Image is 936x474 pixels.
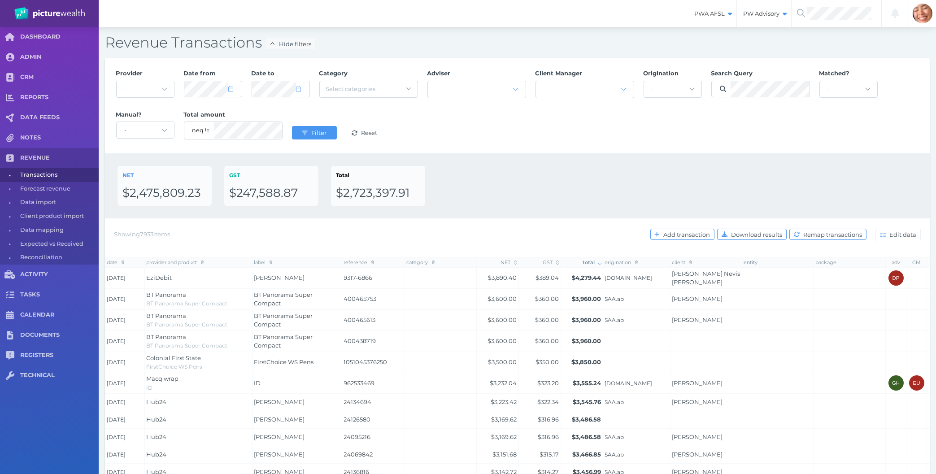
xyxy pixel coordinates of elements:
span: CALENDAR [20,311,99,319]
span: BT Panorama [147,291,187,298]
span: reference [344,259,374,265]
span: REVENUE [20,154,99,162]
img: Sabrina Mena [913,4,932,23]
button: Hide filters [266,38,315,49]
span: $3,960.00 [572,295,601,302]
span: PW Advisory [737,10,791,17]
span: $3,960.00 [572,337,601,344]
span: CRM [20,74,99,81]
span: Manual? [116,111,142,118]
span: $3,486.58 [572,433,601,440]
a: [PERSON_NAME] [672,433,723,440]
span: 400465753 [344,295,403,304]
span: client [672,259,692,265]
span: $3,232.04 [490,379,517,387]
div: External user [909,375,924,391]
span: $3,500.00 [488,358,517,365]
span: [DOMAIN_NAME] [605,380,669,387]
span: SAA.ab [605,451,669,458]
span: SAA.ab [605,434,669,441]
span: $3,600.00 [488,295,517,302]
span: $323.20 [538,379,559,387]
span: PWA AFSL [688,10,736,17]
select: eq = equals; neq = not equals; lt = less than; gt = greater than [192,122,209,139]
th: package [814,257,886,267]
span: BT Panorama Super Compact [254,333,313,349]
span: BT Panorama Super Compact [147,300,228,307]
a: [PERSON_NAME] [672,379,723,387]
td: 1051045376250 [342,352,405,373]
span: DATA FEEDS [20,114,99,122]
span: $3,960.00 [572,316,601,323]
span: Hide filters [277,40,315,48]
span: $316.96 [538,416,559,423]
span: Showing 7933 items [114,230,170,238]
span: 962533469 [344,379,403,388]
span: 400465613 [344,316,403,325]
span: total [583,259,601,265]
span: $3,151.68 [493,451,517,458]
span: 24126580 [344,415,403,424]
span: BT Panorama [147,333,187,340]
span: $3,486.58 [572,416,601,423]
span: Provider [116,70,143,77]
button: Download results [717,229,787,240]
td: [DATE] [105,373,145,394]
a: [PERSON_NAME] Nevis [PERSON_NAME] [672,270,740,286]
span: [PERSON_NAME] [254,274,305,281]
a: [PERSON_NAME] [672,451,723,458]
span: $3,600.00 [488,316,517,323]
td: 400438719 [342,331,405,352]
span: Origination [644,70,679,77]
span: $3,223.42 [491,398,517,405]
span: 24095216 [344,433,403,442]
td: [DATE] [105,268,145,289]
td: AdamMatthewsDRF.cm [603,268,670,289]
span: category [407,259,435,265]
td: SAA.ab [603,289,670,310]
span: $316.96 [538,433,559,440]
a: [PERSON_NAME] [672,398,723,405]
span: Remap transactions [801,231,866,238]
span: Hub24 [147,416,167,423]
div: $2,475,809.23 [122,186,207,201]
span: $322.34 [538,398,559,405]
span: EziDebit [147,274,172,281]
span: $3,545.76 [573,398,601,405]
span: Expected vs Received [20,237,96,251]
span: Filter [309,129,331,136]
span: TASKS [20,291,99,299]
div: David Parry [888,270,904,286]
span: Data import [20,196,96,209]
span: label [254,259,273,265]
span: Add transaction [662,231,714,238]
a: [PERSON_NAME] [672,295,723,302]
span: origination [605,259,638,265]
td: [DATE] [105,394,145,411]
span: $350.00 [536,358,559,365]
span: BT Panorama Super Compact [147,321,228,328]
span: BT Panorama Super Compact [254,312,313,328]
span: REGISTERS [20,352,99,359]
span: Transactions [20,168,96,182]
span: ACTIVITY [20,271,99,278]
td: 24134694 [342,394,405,411]
th: entity [742,257,814,267]
span: NET [122,172,134,178]
span: Select categories [326,85,376,92]
div: $247,588.87 [229,186,313,201]
span: Total [336,172,349,178]
span: NET [501,259,517,265]
div: Gareth Healy [888,375,904,391]
td: 24069842 [342,446,405,464]
span: GH [892,380,900,386]
button: Add transaction [650,229,714,240]
button: Edit data [875,228,921,241]
td: SAA.ab [603,446,670,464]
button: Filter [292,126,337,139]
span: Matched? [819,70,850,77]
span: $3,555.24 [573,379,601,387]
span: GST [543,259,559,265]
button: Reset [342,126,387,139]
span: Category [319,70,348,77]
